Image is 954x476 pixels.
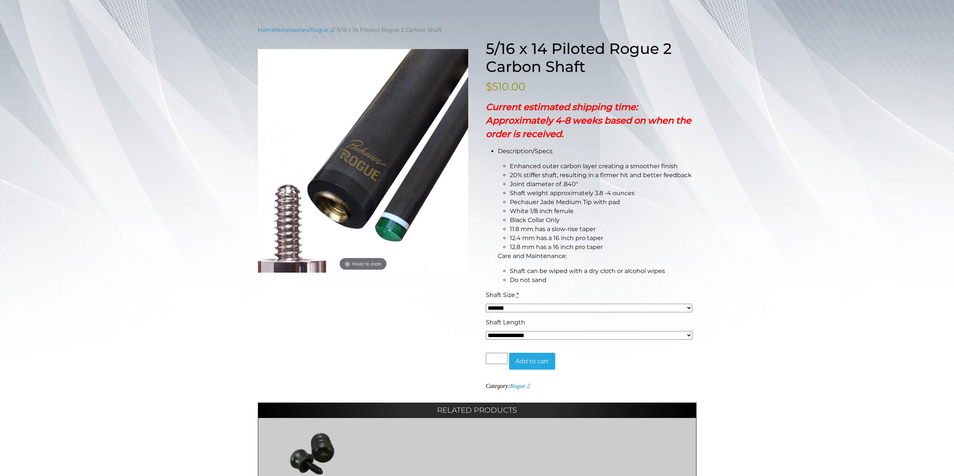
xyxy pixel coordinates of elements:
img: new-5-16x14-with-tip-jade.png [258,49,469,273]
span: Enhanced outer carbon layer creating a smoother finish [510,163,678,170]
h1: 5/16 x 14 Piloted Rogue 2 Carbon Shaft [486,40,696,76]
a: Hover to zoom [258,49,469,273]
span: 11.8 mm has a slow-rise taper [510,225,596,233]
span: Shaft can be wiped with a dry cloth or alcohol wipes [510,267,665,275]
span: 20% stiffer shaft, resulting in a firmer hit and better feedback [510,172,692,179]
a: Accessories [277,27,309,33]
strong: Current estimated shipping time: Approximately 4-8 weeks based on when the order is received. [486,101,691,139]
a: Home [258,27,275,33]
span: 12.4 mm has a 16 inch pro taper [510,234,603,242]
bdi: 510.00 [486,80,526,93]
span: Joint diameter of .840″ [510,181,578,188]
span: Category: [486,383,530,389]
span: Shaft weight approximately 3.8 -4 ounces [510,190,635,197]
span: 12.8 mm has a 16 inch pro taper [510,243,603,251]
span: Description/Specs [498,148,553,155]
span: Do not sand [510,276,547,284]
button: Add to cart [509,353,555,370]
abbr: required [517,291,519,298]
span: White 1/8 inch ferrule [510,207,574,215]
h2: Related products [258,403,696,418]
a: Rogue 2 [310,27,333,33]
span: Black Collar Only [510,216,560,224]
a: Rogue 2 [510,383,530,389]
input: Product quantity [486,353,508,364]
nav: Breadcrumb [258,26,696,34]
span: Care and Maintenance: [498,252,567,260]
img: Joint Protector - Butt & Shaft Set WJPSET [266,431,359,476]
span: Shaft Size [486,291,515,298]
span: $ [486,80,492,93]
span: Pechauer Jade Medium Tip with pad [510,198,620,206]
span: Shaft Length [486,319,525,326]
